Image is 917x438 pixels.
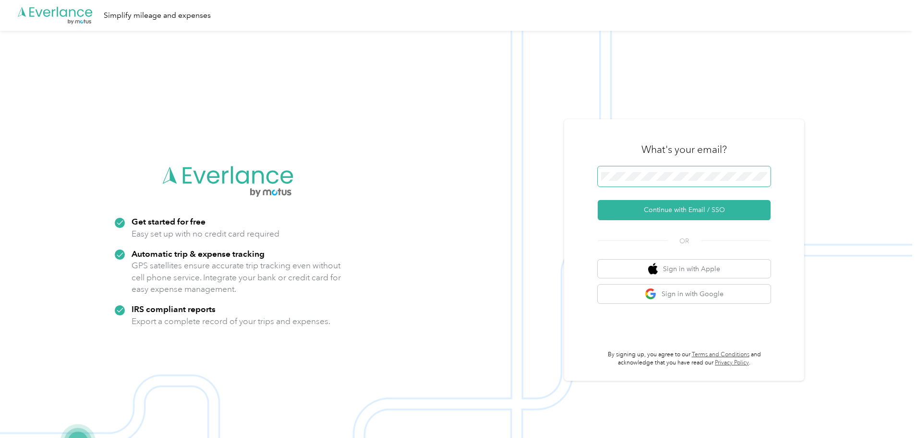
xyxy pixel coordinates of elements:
[692,351,749,358] a: Terms and Conditions
[132,216,205,226] strong: Get started for free
[598,200,771,220] button: Continue with Email / SSO
[132,304,216,314] strong: IRS compliant reports
[132,249,265,259] strong: Automatic trip & expense tracking
[598,260,771,278] button: apple logoSign in with Apple
[132,315,330,327] p: Export a complete record of your trips and expenses.
[715,359,749,366] a: Privacy Policy
[641,143,727,156] h3: What's your email?
[104,10,211,22] div: Simplify mileage and expenses
[598,350,771,367] p: By signing up, you agree to our and acknowledge that you have read our .
[132,260,341,295] p: GPS satellites ensure accurate trip tracking even without cell phone service. Integrate your bank...
[645,288,657,300] img: google logo
[132,228,279,240] p: Easy set up with no credit card required
[648,263,658,275] img: apple logo
[598,285,771,303] button: google logoSign in with Google
[667,236,701,246] span: OR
